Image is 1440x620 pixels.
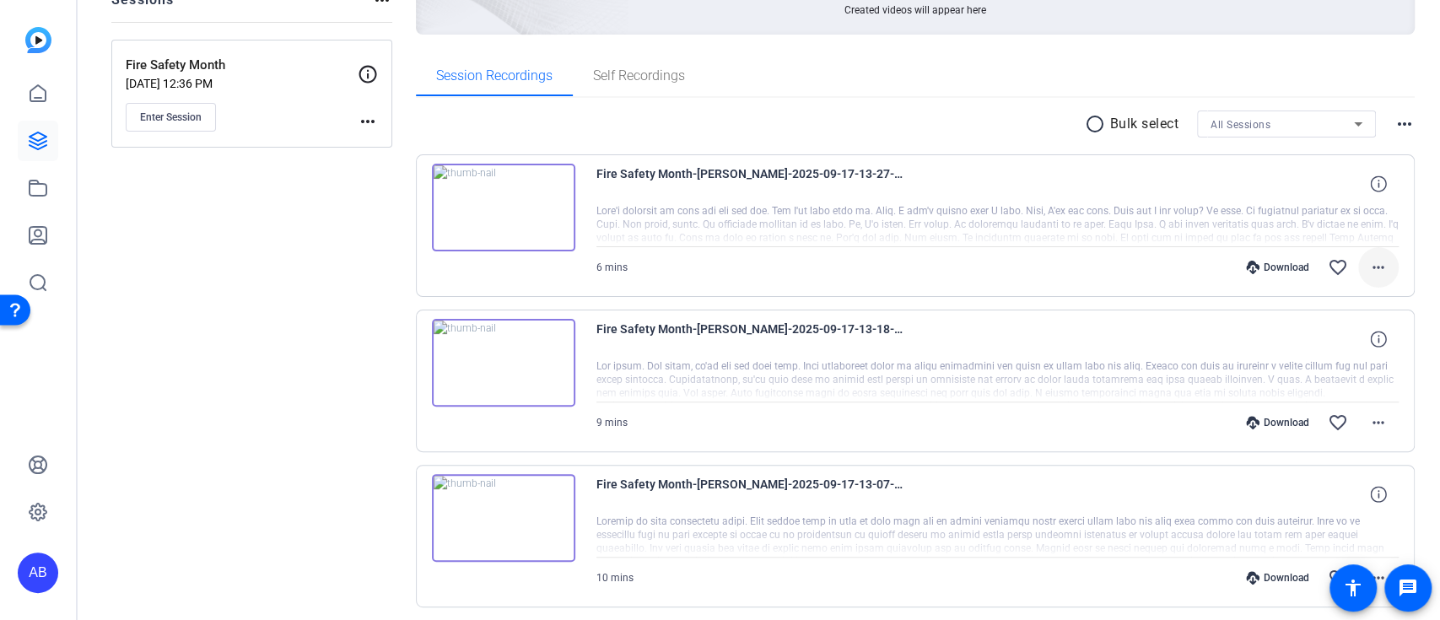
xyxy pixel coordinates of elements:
[596,572,634,584] span: 10 mins
[1110,114,1179,134] p: Bulk select
[1368,412,1389,433] mat-icon: more_horiz
[1238,416,1318,429] div: Download
[1085,114,1110,134] mat-icon: radio_button_unchecked
[432,164,575,251] img: thumb-nail
[1238,571,1318,585] div: Download
[596,164,909,204] span: Fire Safety Month-[PERSON_NAME]-2025-09-17-13-27-58-271-0
[126,103,216,132] button: Enter Session
[126,56,358,75] p: Fire Safety Month
[126,77,358,90] p: [DATE] 12:36 PM
[1328,568,1348,588] mat-icon: favorite_border
[1368,568,1389,588] mat-icon: more_horiz
[18,553,58,593] div: AB
[596,417,628,429] span: 9 mins
[1238,261,1318,274] div: Download
[1398,578,1418,598] mat-icon: message
[596,319,909,359] span: Fire Safety Month-[PERSON_NAME]-2025-09-17-13-18-26-715-0
[1394,114,1415,134] mat-icon: more_horiz
[358,111,378,132] mat-icon: more_horiz
[1343,578,1363,598] mat-icon: accessibility
[1211,119,1270,131] span: All Sessions
[1328,257,1348,278] mat-icon: favorite_border
[432,474,575,562] img: thumb-nail
[596,474,909,515] span: Fire Safety Month-[PERSON_NAME]-2025-09-17-13-07-16-745-0
[432,319,575,407] img: thumb-nail
[436,69,553,83] span: Session Recordings
[140,111,202,124] span: Enter Session
[1368,257,1389,278] mat-icon: more_horiz
[593,69,685,83] span: Self Recordings
[25,27,51,53] img: blue-gradient.svg
[596,261,628,273] span: 6 mins
[1328,412,1348,433] mat-icon: favorite_border
[844,3,986,17] span: Created videos will appear here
